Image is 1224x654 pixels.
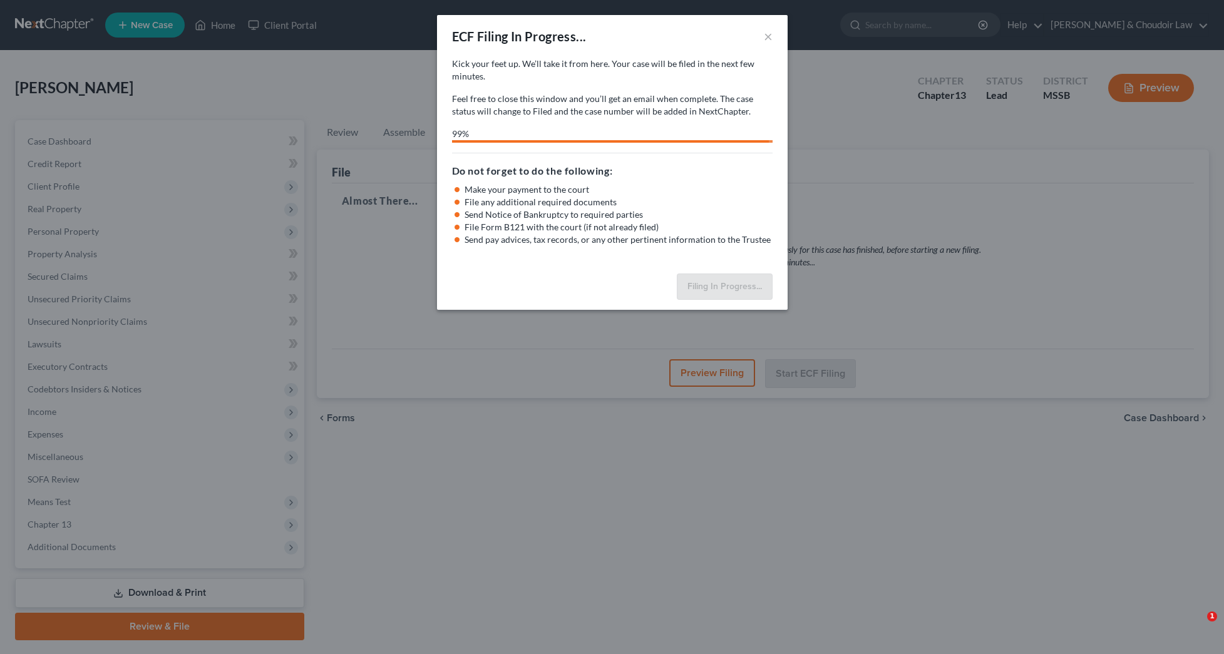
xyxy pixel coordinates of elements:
div: ECF Filing In Progress... [452,28,587,45]
button: Filing In Progress... [677,273,773,300]
div: 99% [452,128,769,140]
li: File any additional required documents [465,196,773,208]
li: Make your payment to the court [465,183,773,196]
li: File Form B121 with the court (if not already filed) [465,221,773,233]
li: Send pay advices, tax records, or any other pertinent information to the Trustee [465,233,773,246]
p: Feel free to close this window and you’ll get an email when complete. The case status will change... [452,93,773,118]
button: × [764,29,773,44]
iframe: Intercom live chat [1181,611,1211,641]
span: 1 [1207,611,1217,621]
p: Kick your feet up. We’ll take it from here. Your case will be filed in the next few minutes. [452,58,773,83]
h5: Do not forget to do the following: [452,163,773,178]
li: Send Notice of Bankruptcy to required parties [465,208,773,221]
